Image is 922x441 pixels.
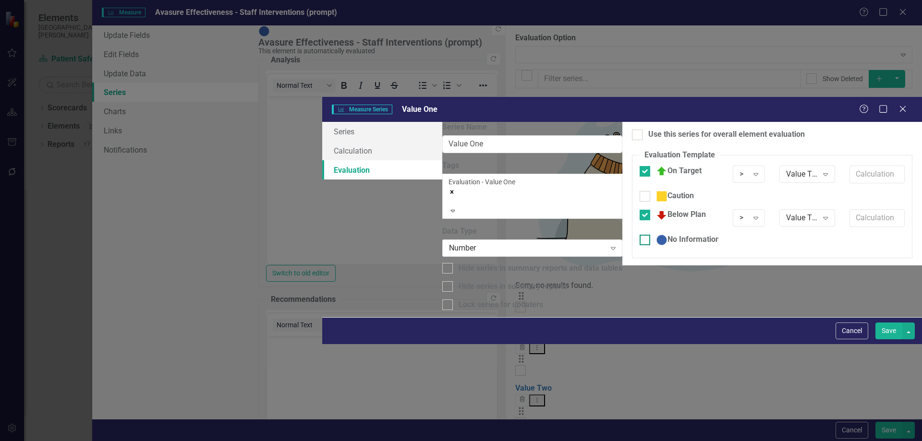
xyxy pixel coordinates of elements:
input: Series Name [442,135,622,153]
div: Hide series in summary reports and data tables [459,263,622,274]
span: Measure Series [332,105,392,114]
div: Use this series for overall element evaluation [648,129,805,140]
div: Hide series in summary reports [459,281,567,292]
span: Evaluation - Value One [449,178,515,186]
div: Value Two [786,213,818,224]
a: Series [322,122,442,141]
input: Calculation [849,209,905,227]
label: Data Type [442,226,622,237]
input: Calculation [849,166,905,183]
div: On Target [656,166,702,177]
img: On Target [656,166,667,177]
button: Save [875,322,902,339]
a: Evaluation [322,160,442,179]
div: Caution [656,191,694,202]
span: Value One [402,105,437,114]
div: Number [449,242,606,253]
div: Lock series for updaters [459,299,543,310]
div: > [740,213,748,224]
label: Series Name [442,122,622,133]
img: Below Plan [656,209,667,221]
div: No Information [656,234,720,246]
button: Cancel [836,322,868,339]
a: Calculation [322,141,442,160]
div: > [740,169,748,180]
div: Value Two [786,169,818,180]
div: Below Plan [656,209,706,221]
label: Tags [442,160,622,171]
img: Caution [656,191,667,202]
div: Remove [object Object] [449,187,616,196]
img: No Information [656,234,667,246]
legend: Evaluation Template [640,150,720,161]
